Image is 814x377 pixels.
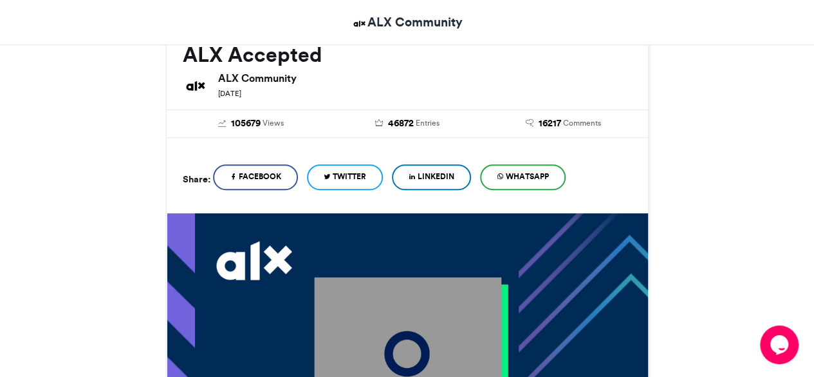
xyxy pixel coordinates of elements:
h5: Share: [183,171,210,188]
iframe: chat widget [760,325,801,364]
a: WhatsApp [480,164,566,190]
span: 16217 [539,117,561,131]
img: ALX Community [183,73,208,99]
h2: ALX Accepted [183,43,632,66]
a: 16217 Comments [495,117,632,131]
span: LinkedIn [418,171,454,182]
span: Twitter [333,171,366,182]
span: WhatsApp [506,171,549,182]
span: Entries [415,117,439,129]
h6: ALX Community [218,73,632,83]
a: 46872 Entries [338,117,476,131]
a: 105679 Views [183,117,320,131]
img: ALX Community [351,15,367,32]
a: Facebook [213,164,298,190]
span: 46872 [387,117,413,131]
a: Twitter [307,164,383,190]
span: Views [263,117,284,129]
span: Facebook [239,171,281,182]
a: LinkedIn [392,164,471,190]
small: [DATE] [218,89,241,98]
a: ALX Community [351,13,463,32]
span: Comments [563,117,601,129]
span: 105679 [231,117,261,131]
